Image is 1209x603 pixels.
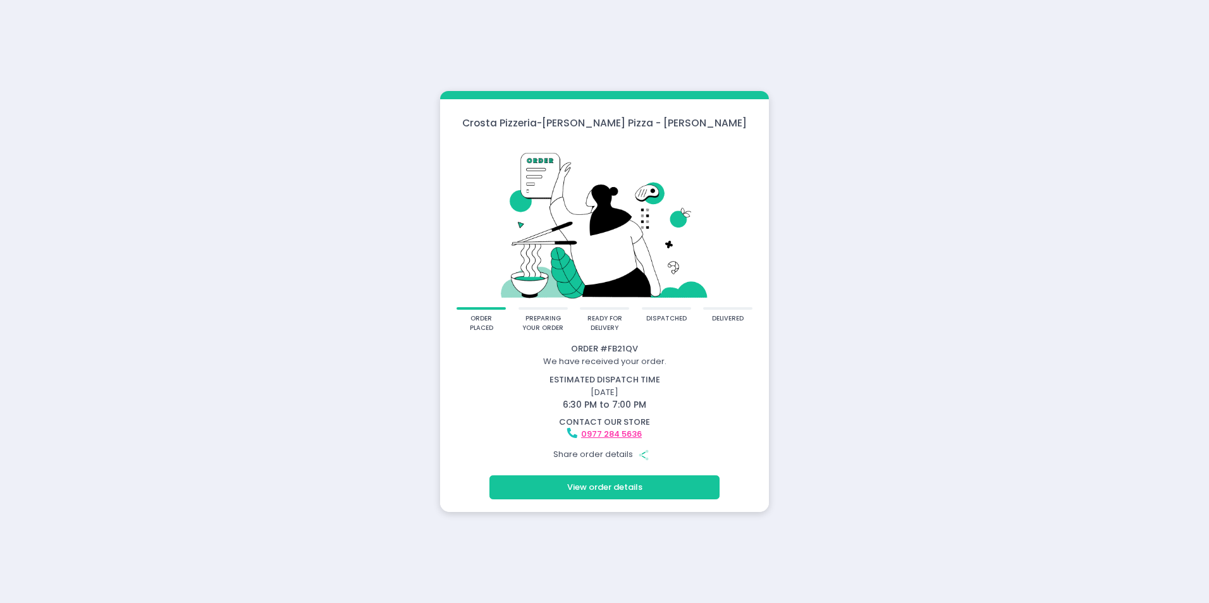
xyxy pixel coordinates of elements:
[712,314,744,324] div: delivered
[461,314,502,332] div: order placed
[442,343,767,355] div: Order # FB21QV
[581,428,642,440] a: 0977 284 5636
[457,138,752,307] img: talkie
[489,475,720,499] button: View order details
[584,314,625,332] div: ready for delivery
[442,355,767,368] div: We have received your order.
[434,374,775,411] div: [DATE]
[442,416,767,429] div: contact our store
[442,374,767,386] div: estimated dispatch time
[442,442,767,466] div: Share order details
[646,314,687,324] div: dispatched
[440,116,769,130] div: Crosta Pizzeria - [PERSON_NAME] Pizza - [PERSON_NAME]
[522,314,563,332] div: preparing your order
[563,398,646,411] span: 6:30 PM to 7:00 PM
